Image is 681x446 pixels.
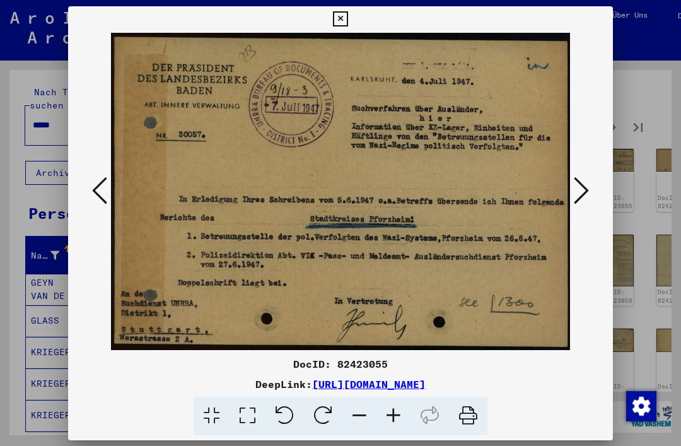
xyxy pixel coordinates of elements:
img: Zustimmung ändern [626,391,656,421]
div: Zustimmung ändern [626,390,656,421]
img: 001.jpg [111,32,570,351]
div: DocID: 82423055 [68,356,613,372]
a: [URL][DOMAIN_NAME] [312,378,426,390]
div: DeepLink: [68,377,613,392]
